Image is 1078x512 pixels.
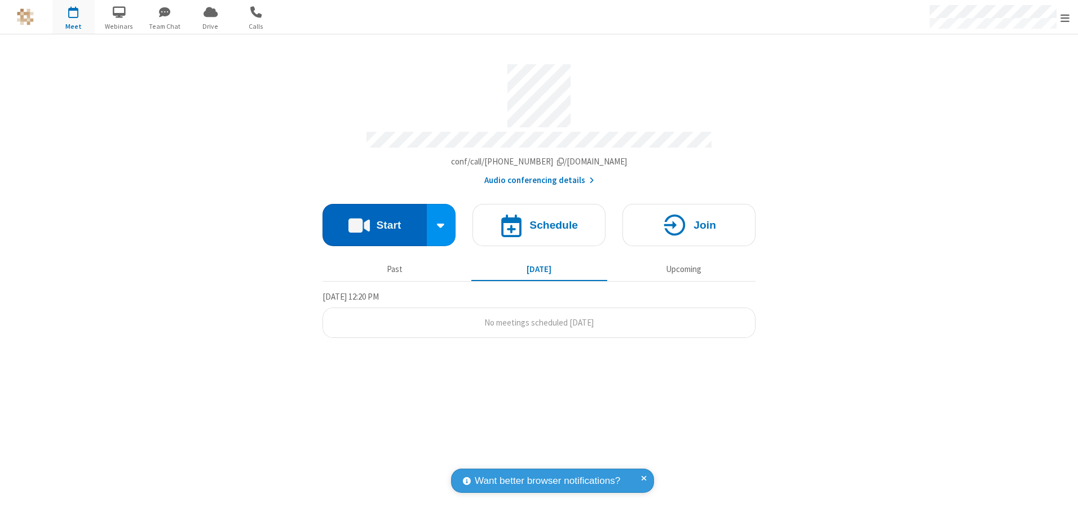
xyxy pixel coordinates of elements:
span: Want better browser notifications? [475,474,620,488]
button: Upcoming [616,259,752,280]
span: Webinars [98,21,140,32]
button: Start [322,204,427,246]
button: Copy my meeting room linkCopy my meeting room link [451,155,628,168]
span: Meet [52,21,95,32]
span: Copy my meeting room link [451,156,628,167]
span: Calls [235,21,277,32]
h4: Schedule [529,220,578,230]
section: Today's Meetings [322,290,756,339]
button: Past [327,259,463,280]
iframe: Chat [1050,483,1070,504]
button: Join [622,204,756,246]
span: No meetings scheduled [DATE] [484,317,594,328]
span: Drive [189,21,232,32]
span: Team Chat [144,21,186,32]
h4: Start [376,220,401,230]
button: [DATE] [471,259,607,280]
section: Account details [322,56,756,187]
button: Audio conferencing details [484,174,594,187]
h4: Join [693,220,716,230]
div: Start conference options [427,204,456,246]
span: [DATE] 12:20 PM [322,291,379,302]
img: QA Selenium DO NOT DELETE OR CHANGE [17,8,34,25]
button: Schedule [472,204,606,246]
